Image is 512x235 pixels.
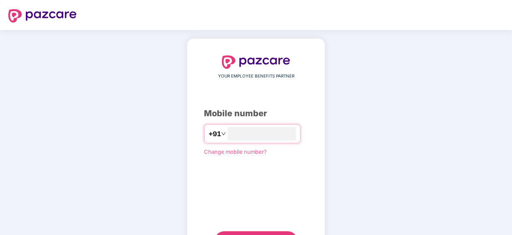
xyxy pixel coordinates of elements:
[218,73,294,80] span: YOUR EMPLOYEE BENEFITS PARTNER
[221,131,226,136] span: down
[204,148,267,155] a: Change mobile number?
[209,129,221,139] span: +91
[222,55,290,69] img: logo
[204,107,308,120] div: Mobile number
[8,9,77,22] img: logo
